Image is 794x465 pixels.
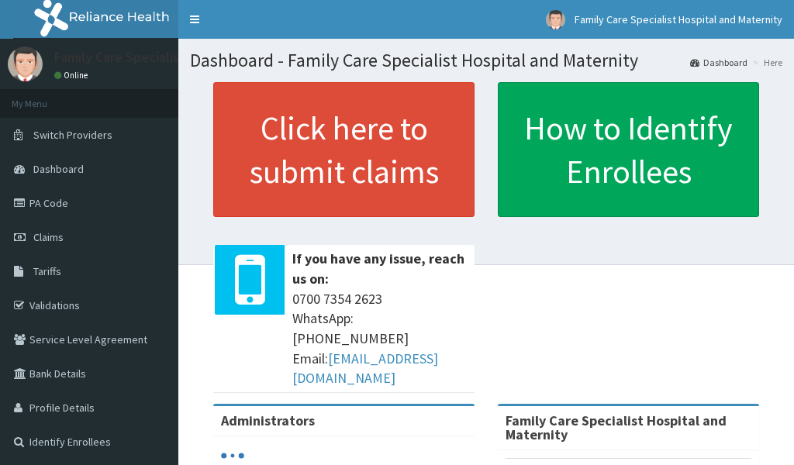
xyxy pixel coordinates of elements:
span: 0700 7354 2623 WhatsApp: [PHONE_NUMBER] Email: [292,289,467,389]
span: Family Care Specialist Hospital and Maternity [575,12,782,26]
b: Administrators [221,412,315,429]
span: Dashboard [33,162,84,176]
a: Online [54,70,91,81]
h1: Dashboard - Family Care Specialist Hospital and Maternity [190,50,782,71]
a: [EMAIL_ADDRESS][DOMAIN_NAME] [292,350,438,387]
span: Switch Providers [33,128,112,142]
a: How to Identify Enrollees [498,82,759,217]
b: If you have any issue, reach us on: [292,250,464,288]
span: Tariffs [33,264,61,278]
span: Claims [33,230,64,244]
strong: Family Care Specialist Hospital and Maternity [506,412,727,443]
a: Dashboard [690,56,747,69]
img: User Image [8,46,43,81]
li: Here [749,56,782,69]
p: Family Care Specialist Hospital and Maternity [54,50,327,64]
img: User Image [546,10,565,29]
a: Click here to submit claims [213,82,475,217]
